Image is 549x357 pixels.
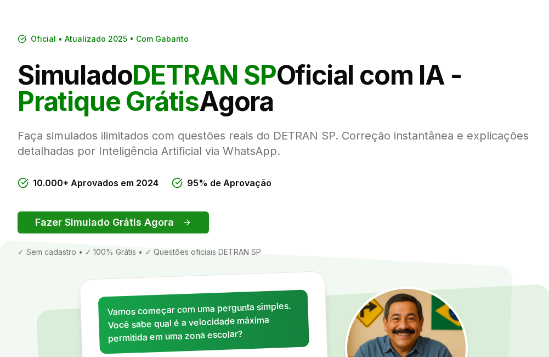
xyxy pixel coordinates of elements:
[33,176,159,189] span: 10.000+ Aprovados em 2024
[18,247,531,258] div: ✓ Sem cadastro • ✓ 100% Grátis • ✓ Questões oficiais DETRAN SP
[18,85,199,118] span: Pratique Grátis
[187,176,271,189] span: 95% de Aprovação
[132,59,276,91] span: DETRAN SP
[18,211,209,233] button: Fazer Simulado Grátis Agora
[18,62,531,115] h1: Simulado Oficial com IA - Agora
[107,299,300,345] p: Vamos começar com uma pergunta simples. Você sabe qual é a velocidade máxima permitida em uma zon...
[18,128,531,159] p: Faça simulados ilimitados com questões reais do DETRAN SP. Correção instantânea e explicações det...
[31,34,189,44] span: Oficial • Atualizado 2025 • Com Gabarito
